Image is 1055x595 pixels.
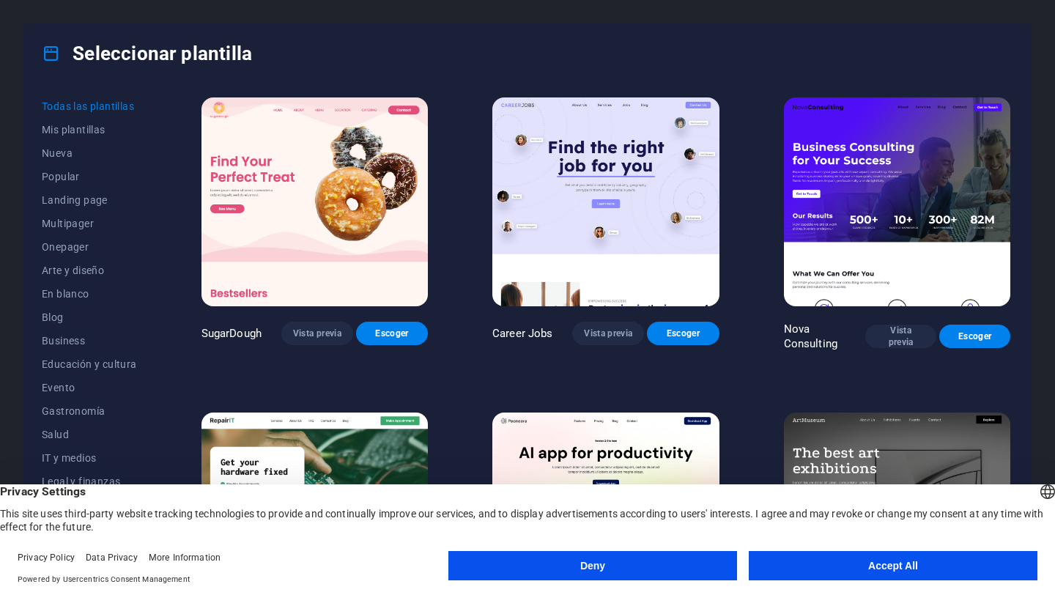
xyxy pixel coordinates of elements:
[784,97,1010,306] img: Nova Consulting
[492,97,719,306] img: Career Jobs
[42,358,137,370] span: Educación y cultura
[356,322,428,345] button: Escoger
[42,194,137,206] span: Landing page
[293,328,341,339] span: Vista previa
[42,382,137,393] span: Evento
[877,325,925,348] span: Vista previa
[42,452,137,464] span: IT y medios
[42,212,137,235] button: Multipager
[572,322,644,345] button: Vista previa
[42,352,137,376] button: Educación y cultura
[42,95,137,118] button: Todas las plantillas
[42,446,137,470] button: IT y medios
[42,165,137,188] button: Popular
[784,322,866,351] p: Nova Consulting
[42,405,137,417] span: Gastronomía
[42,329,137,352] button: Business
[42,188,137,212] button: Landing page
[42,306,137,329] button: Blog
[42,429,137,440] span: Salud
[865,325,936,348] button: Vista previa
[42,265,137,276] span: Arte y diseño
[42,42,252,65] h4: Seleccionar plantilla
[368,328,416,339] span: Escoger
[42,288,137,300] span: En blanco
[42,124,137,136] span: Mis plantillas
[42,118,137,141] button: Mis plantillas
[42,141,137,165] button: Nueva
[42,241,137,253] span: Onepager
[42,476,137,487] span: Legal y finanzas
[281,322,353,345] button: Vista previa
[201,97,428,306] img: SugarDough
[42,376,137,399] button: Evento
[42,282,137,306] button: En blanco
[201,326,262,341] p: SugarDough
[42,335,137,347] span: Business
[42,399,137,423] button: Gastronomía
[42,100,137,112] span: Todas las plantillas
[939,325,1010,348] button: Escoger
[42,235,137,259] button: Onepager
[659,328,707,339] span: Escoger
[42,470,137,493] button: Legal y finanzas
[42,171,137,182] span: Popular
[42,423,137,446] button: Salud
[951,330,999,342] span: Escoger
[647,322,719,345] button: Escoger
[42,147,137,159] span: Nueva
[584,328,632,339] span: Vista previa
[492,326,553,341] p: Career Jobs
[42,218,137,229] span: Multipager
[42,311,137,323] span: Blog
[42,259,137,282] button: Arte y diseño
